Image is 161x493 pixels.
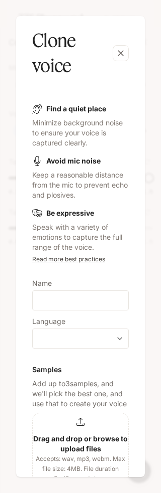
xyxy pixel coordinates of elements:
[46,209,94,217] b: Be expressive
[32,365,129,375] h6: Samples
[33,434,128,453] b: Drag and drop or browse to upload files
[32,280,52,287] p: Name
[32,118,129,148] p: Minimize background noise to ensure your voice is captured clearly.
[32,379,129,409] p: Add up to 3 samples, and we'll pick the best one, and use that to create your voice
[32,255,105,263] a: Read more best practices
[46,104,106,113] b: Find a quiet place
[33,334,128,344] div: ​
[32,28,109,79] h5: Clone voice
[32,170,129,200] p: Keep a reasonable distance from the mic to prevent echo and plosives.
[32,318,65,325] p: Language
[46,156,101,165] b: Avoid mic noise
[32,222,129,252] p: Speak with a variety of emotions to capture the full range of the voice.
